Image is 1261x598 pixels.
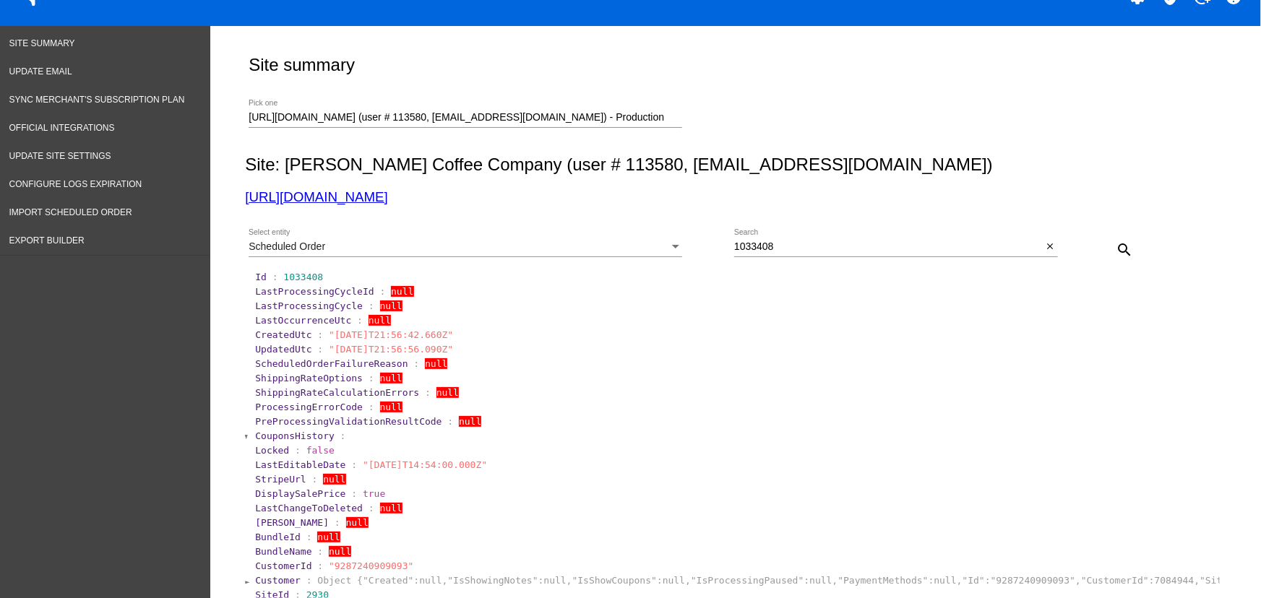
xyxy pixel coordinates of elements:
span: [PERSON_NAME] [255,517,329,528]
span: BundleName [255,546,311,557]
span: : [447,416,453,427]
span: null [459,416,481,427]
span: null [317,532,340,542]
span: : [317,344,323,355]
span: LastChangeToDeleted [255,503,363,513]
h2: Site summary [249,55,355,75]
span: UpdatedUtc [255,344,311,355]
span: null [323,474,345,485]
span: : [335,517,340,528]
span: Update Site Settings [9,151,111,161]
span: Scheduled Order [249,240,325,252]
span: : [369,300,374,311]
span: : [272,272,278,282]
span: : [306,575,312,586]
span: : [295,445,301,456]
span: null [329,546,351,557]
span: Export Builder [9,235,85,246]
span: null [346,517,369,528]
h2: Site: [PERSON_NAME] Coffee Company (user # 113580, [EMAIL_ADDRESS][DOMAIN_NAME]) [245,155,1220,175]
span: false [306,445,335,456]
span: : [317,329,323,340]
a: [URL][DOMAIN_NAME] [245,189,387,204]
span: null [425,358,447,369]
span: null [380,402,403,412]
span: Site Summary [9,38,75,48]
span: Update Email [9,66,72,77]
span: Official Integrations [9,123,115,133]
span: PreProcessingValidationResultCode [255,416,442,427]
span: : [340,430,346,441]
span: BundleId [255,532,301,542]
span: CreatedUtc [255,329,311,340]
span: "[DATE]T21:56:42.660Z" [329,329,453,340]
span: DisplaySalePrice [255,488,345,499]
span: Configure logs expiration [9,179,142,189]
span: : [413,358,419,369]
span: Id [255,272,267,282]
span: LastEditableDate [255,459,345,470]
span: : [369,503,374,513]
span: : [357,315,363,326]
span: null [391,286,413,297]
span: Customer [255,575,301,586]
span: : [380,286,386,297]
span: null [380,503,403,513]
span: null [380,373,403,383]
span: "[DATE]T21:56:56.090Z" [329,344,453,355]
span: : [351,488,357,499]
span: CustomerId [255,560,311,571]
button: Clear [1043,239,1058,254]
span: null [369,315,391,326]
span: LastProcessingCycle [255,300,363,311]
mat-select: Select entity [249,241,682,253]
span: CouponsHistory [255,430,335,441]
span: : [317,560,323,571]
input: Number [249,112,682,123]
span: Import Scheduled Order [9,207,132,217]
span: Sync Merchant's Subscription Plan [9,95,185,105]
span: LastProcessingCycleId [255,286,374,297]
span: "[DATE]T14:54:00.000Z" [363,459,487,470]
span: ShippingRateOptions [255,373,363,383]
input: Search [734,241,1043,253]
mat-icon: close [1045,241,1055,253]
span: 1033408 [283,272,323,282]
span: ScheduledOrderFailureReason [255,358,408,369]
span: null [436,387,459,398]
mat-icon: search [1116,241,1133,259]
span: : [317,546,323,557]
span: null [380,300,403,311]
span: : [425,387,431,398]
span: : [369,402,374,412]
span: Locked [255,445,289,456]
span: true [363,488,385,499]
span: : [306,532,312,542]
span: ShippingRateCalculationErrors [255,387,419,398]
span: : [312,474,318,485]
span: ProcessingErrorCode [255,402,363,412]
span: : [351,459,357,470]
span: "9287240909093" [329,560,413,571]
span: LastOccurrenceUtc [255,315,351,326]
span: : [369,373,374,383]
span: StripeUrl [255,474,306,485]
